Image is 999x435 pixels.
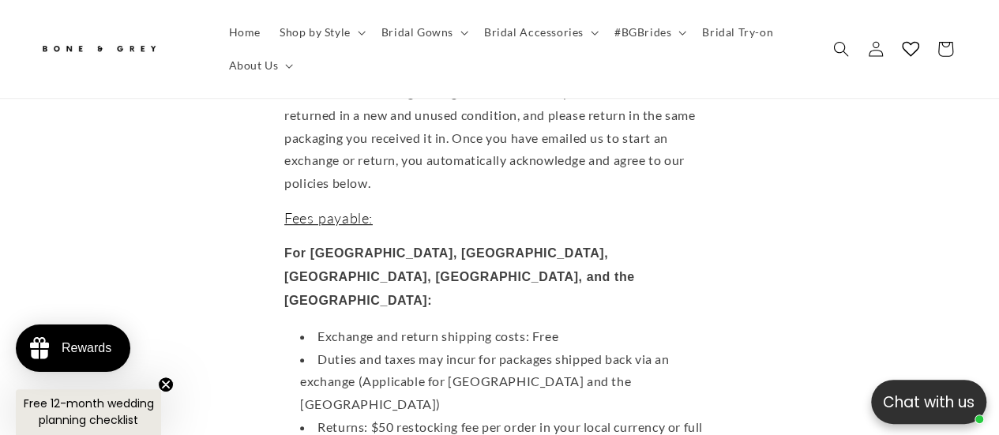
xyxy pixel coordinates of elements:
[34,30,204,68] a: Bone and Grey Bridal
[229,58,279,73] span: About Us
[24,396,154,428] span: Free 12-month wedding planning checklist
[871,380,986,424] button: Open chatbox
[484,25,584,39] span: Bridal Accessories
[220,49,300,82] summary: About Us
[300,348,715,416] li: Duties and taxes may incur for packages shipped back via an exchange (Applicable for [GEOGRAPHIC_...
[39,36,158,62] img: Bone and Grey Bridal
[300,325,715,348] li: Exchange and return shipping costs: Free
[62,341,111,355] div: Rewards
[16,389,161,435] div: Free 12-month wedding planning checklistClose teaser
[229,25,261,39] span: Home
[280,25,351,39] span: Shop by Style
[158,377,174,392] button: Close teaser
[372,16,475,49] summary: Bridal Gowns
[824,32,858,66] summary: Search
[381,25,453,39] span: Bridal Gowns
[605,16,693,49] summary: #BGBrides
[871,391,986,414] p: Chat with us
[284,246,635,307] strong: For [GEOGRAPHIC_DATA], [GEOGRAPHIC_DATA], [GEOGRAPHIC_DATA], [GEOGRAPHIC_DATA], and the [GEOGRAPH...
[284,81,715,195] p: Please ensure the original tags are still on as all products must be returned in a new and unused...
[693,16,783,49] a: Bridal Try-on
[614,25,671,39] span: #BGBrides
[702,25,773,39] span: Bridal Try-on
[284,209,373,227] span: Fees payable:
[475,16,605,49] summary: Bridal Accessories
[270,16,372,49] summary: Shop by Style
[220,16,270,49] a: Home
